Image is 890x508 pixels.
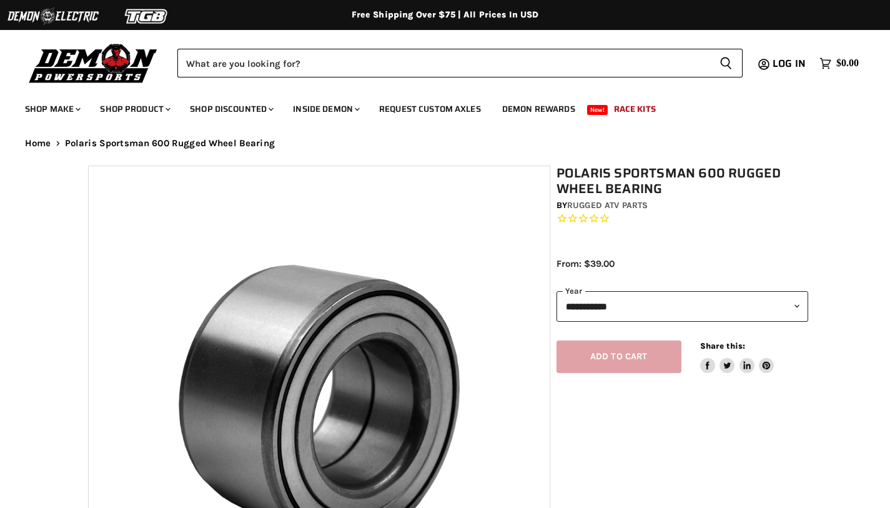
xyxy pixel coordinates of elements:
a: Inside Demon [284,96,367,122]
a: Rugged ATV Parts [567,200,648,211]
h1: Polaris Sportsman 600 Rugged Wheel Bearing [556,166,809,197]
a: Request Custom Axles [370,96,490,122]
span: Share this: [700,341,745,351]
div: by [556,199,809,212]
a: Demon Rewards [493,96,585,122]
span: Polaris Sportsman 600 Rugged Wheel Bearing [65,138,275,149]
input: Search [177,49,710,77]
span: Log in [773,56,806,71]
form: Product [177,49,743,77]
a: Home [25,138,51,149]
img: TGB Logo 2 [100,4,194,28]
select: year [556,291,809,322]
span: $0.00 [836,57,859,69]
a: Shop Product [91,96,178,122]
a: Log in [767,58,813,69]
a: $0.00 [813,54,865,72]
img: Demon Powersports [25,41,162,85]
a: Race Kits [605,96,665,122]
aside: Share this: [700,341,774,374]
button: Search [710,49,743,77]
span: New! [587,105,608,115]
ul: Main menu [16,91,856,122]
span: From: $39.00 [556,258,615,269]
a: Shop Discounted [180,96,281,122]
a: Shop Make [16,96,88,122]
img: Demon Electric Logo 2 [6,4,100,28]
span: Rated 0.0 out of 5 stars 0 reviews [556,212,809,226]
